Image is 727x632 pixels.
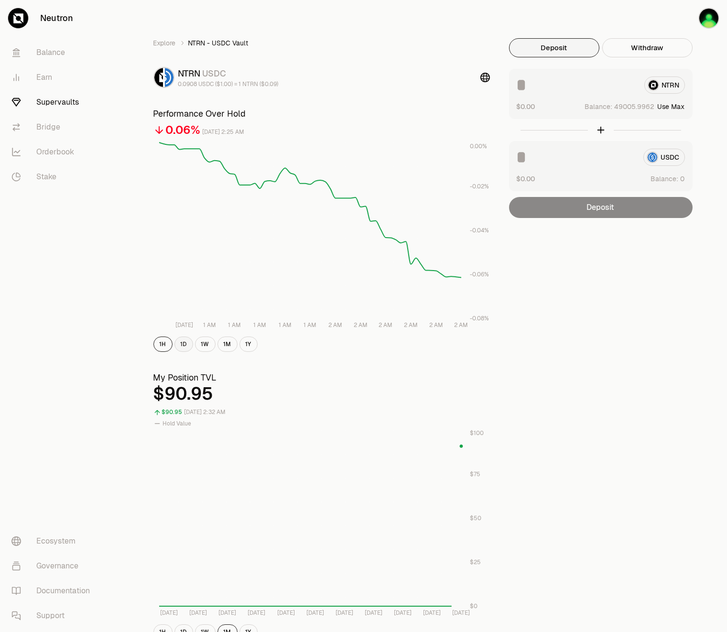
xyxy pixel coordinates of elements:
[585,102,613,111] span: Balance:
[163,420,192,427] span: Hold Value
[189,610,207,617] tspan: [DATE]
[353,322,367,329] tspan: 2 AM
[4,90,103,115] a: Supervaults
[184,407,226,418] div: [DATE] 2:32 AM
[153,38,176,48] a: Explore
[306,610,324,617] tspan: [DATE]
[4,65,103,90] a: Earn
[429,322,443,329] tspan: 2 AM
[4,40,103,65] a: Balance
[153,384,490,403] div: $90.95
[203,127,245,138] div: [DATE] 2:25 AM
[304,322,316,329] tspan: 1 AM
[4,115,103,140] a: Bridge
[470,183,489,190] tspan: -0.02%
[162,407,183,418] div: $90.95
[248,610,265,617] tspan: [DATE]
[153,107,490,120] h3: Performance Over Hold
[4,164,103,189] a: Stake
[277,610,294,617] tspan: [DATE]
[153,371,490,384] h3: My Position TVL
[188,38,249,48] span: NTRN - USDC Vault
[4,529,103,554] a: Ecosystem
[203,322,216,329] tspan: 1 AM
[195,337,216,352] button: 1W
[153,38,490,48] nav: breadcrumb
[4,140,103,164] a: Orderbook
[165,68,174,87] img: USDC Logo
[4,554,103,578] a: Governance
[602,38,693,57] button: Withdraw
[452,610,470,617] tspan: [DATE]
[154,68,163,87] img: NTRN Logo
[470,514,481,522] tspan: $50
[328,322,342,329] tspan: 2 AM
[404,322,418,329] tspan: 2 AM
[175,322,193,329] tspan: [DATE]
[153,337,173,352] button: 1H
[517,101,535,111] button: $0.00
[470,558,481,566] tspan: $25
[454,322,468,329] tspan: 2 AM
[365,610,382,617] tspan: [DATE]
[379,322,392,329] tspan: 2 AM
[278,322,291,329] tspan: 1 AM
[698,8,719,29] img: ledger
[470,227,489,234] tspan: -0.04%
[423,610,441,617] tspan: [DATE]
[253,322,266,329] tspan: 1 AM
[658,102,685,111] button: Use Max
[470,429,484,437] tspan: $100
[470,470,480,478] tspan: $75
[335,610,353,617] tspan: [DATE]
[517,174,535,184] button: $0.00
[470,271,489,278] tspan: -0.06%
[470,315,489,322] tspan: -0.08%
[218,610,236,617] tspan: [DATE]
[174,337,193,352] button: 1D
[203,68,227,79] span: USDC
[4,578,103,603] a: Documentation
[470,142,487,150] tspan: 0.00%
[651,174,679,184] span: Balance:
[4,603,103,628] a: Support
[509,38,599,57] button: Deposit
[228,322,241,329] tspan: 1 AM
[178,80,279,88] div: 0.0908 USDC ($1.00) = 1 NTRN ($0.09)
[394,610,412,617] tspan: [DATE]
[166,122,201,138] div: 0.06%
[178,67,279,80] div: NTRN
[217,337,238,352] button: 1M
[470,602,477,610] tspan: $0
[239,337,258,352] button: 1Y
[160,610,177,617] tspan: [DATE]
